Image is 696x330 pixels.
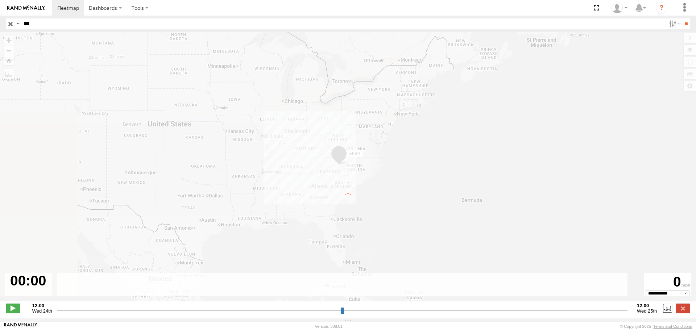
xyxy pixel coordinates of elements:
[6,304,20,313] label: Play/Stop
[676,304,690,313] label: Close
[32,303,52,308] strong: 12:00
[7,5,45,11] img: rand-logo.svg
[656,2,667,14] i: ?
[15,18,21,29] label: Search Query
[609,3,630,13] div: Zack Abernathy
[666,18,682,29] label: Search Filter Options
[654,324,692,329] a: Terms and Conditions
[620,324,692,329] div: © Copyright 2025 -
[637,303,657,308] strong: 12:00
[4,323,37,330] a: Visit our Website
[637,308,657,314] span: Wed 25th
[315,324,343,329] div: Version: 308.01
[32,308,52,314] span: Wed 24th
[645,274,690,290] div: 0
